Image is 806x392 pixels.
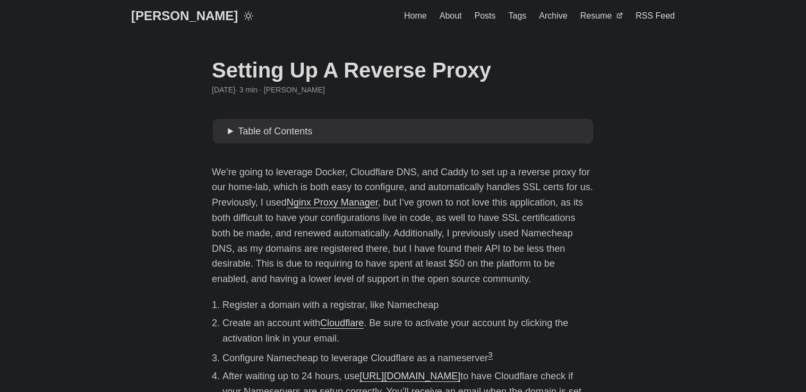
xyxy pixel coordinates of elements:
span: Table of Contents [238,126,312,137]
summary: Table of Contents [228,124,589,139]
span: Posts [475,11,496,20]
span: RSS Feed [636,11,675,20]
span: About [440,11,462,20]
span: Tags [509,11,527,20]
span: 2024-01-01 14:11:30 -0500 -0500 [212,84,235,96]
li: Create an account with . Be sure to activate your account by clicking the activation link in your... [222,316,594,346]
span: Archive [539,11,567,20]
span: Home [404,11,427,20]
h1: Setting Up A Reverse Proxy [212,57,594,83]
p: We’re going to leverage Docker, Cloudflare DNS, and Caddy to set up a reverse proxy for our home-... [212,165,594,287]
li: Register a domain with a registrar, like Namecheap [222,297,594,313]
li: Configure Namecheap to leverage Cloudflare as a nameserver [222,348,594,366]
span: Resume [580,11,612,20]
a: 3 [488,350,492,359]
div: · 3 min · [PERSON_NAME] [212,84,594,96]
a: Cloudflare [320,318,364,328]
a: Nginx Proxy Manager [287,197,378,208]
a: [URL][DOMAIN_NAME] [359,371,460,381]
